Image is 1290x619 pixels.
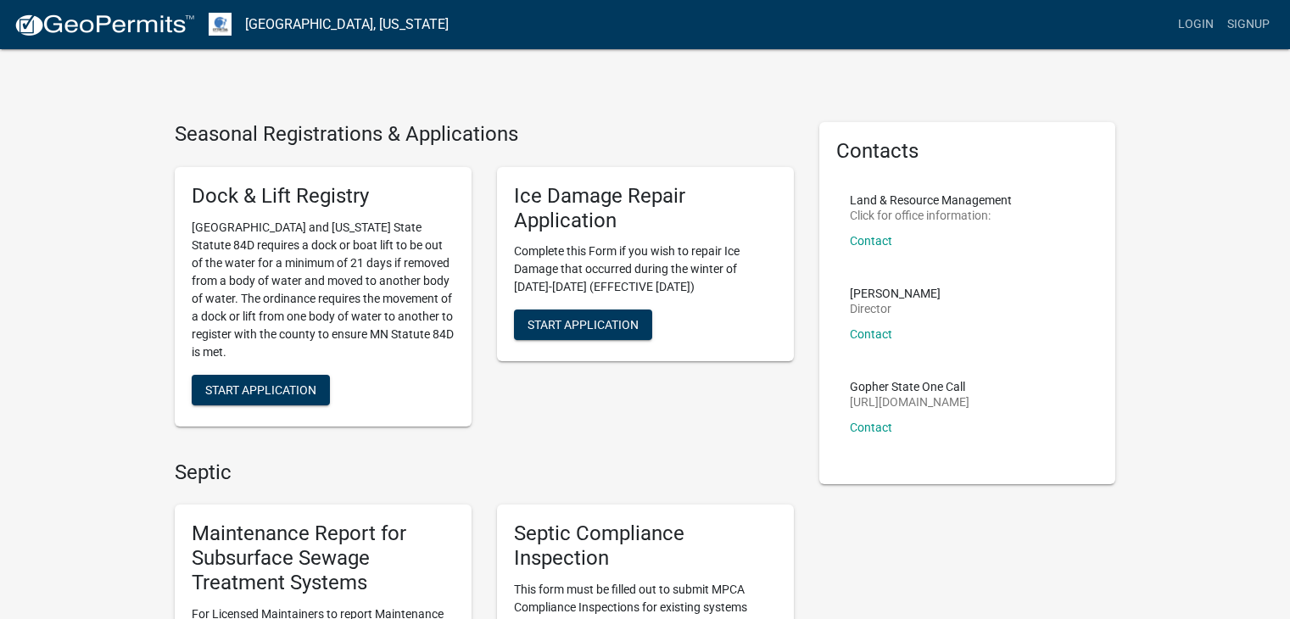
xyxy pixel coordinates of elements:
[850,194,1012,206] p: Land & Resource Management
[514,243,777,296] p: Complete this Form if you wish to repair Ice Damage that occurred during the winter of [DATE]-[DA...
[850,234,892,248] a: Contact
[192,375,330,405] button: Start Application
[205,382,316,396] span: Start Application
[209,13,232,36] img: Otter Tail County, Minnesota
[528,318,639,332] span: Start Application
[1171,8,1220,41] a: Login
[192,521,455,594] h5: Maintenance Report for Subsurface Sewage Treatment Systems
[850,381,969,393] p: Gopher State One Call
[850,421,892,434] a: Contact
[514,521,777,571] h5: Septic Compliance Inspection
[245,10,449,39] a: [GEOGRAPHIC_DATA], [US_STATE]
[850,209,1012,221] p: Click for office information:
[175,460,794,485] h4: Septic
[192,184,455,209] h5: Dock & Lift Registry
[1220,8,1276,41] a: Signup
[514,581,777,616] p: This form must be filled out to submit MPCA Compliance Inspections for existing systems
[836,139,1099,164] h5: Contacts
[514,309,652,340] button: Start Application
[192,219,455,361] p: [GEOGRAPHIC_DATA] and [US_STATE] State Statute 84D requires a dock or boat lift to be out of the ...
[850,303,941,315] p: Director
[175,122,794,147] h4: Seasonal Registrations & Applications
[850,327,892,341] a: Contact
[850,287,941,299] p: [PERSON_NAME]
[514,184,777,233] h5: Ice Damage Repair Application
[850,396,969,408] p: [URL][DOMAIN_NAME]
